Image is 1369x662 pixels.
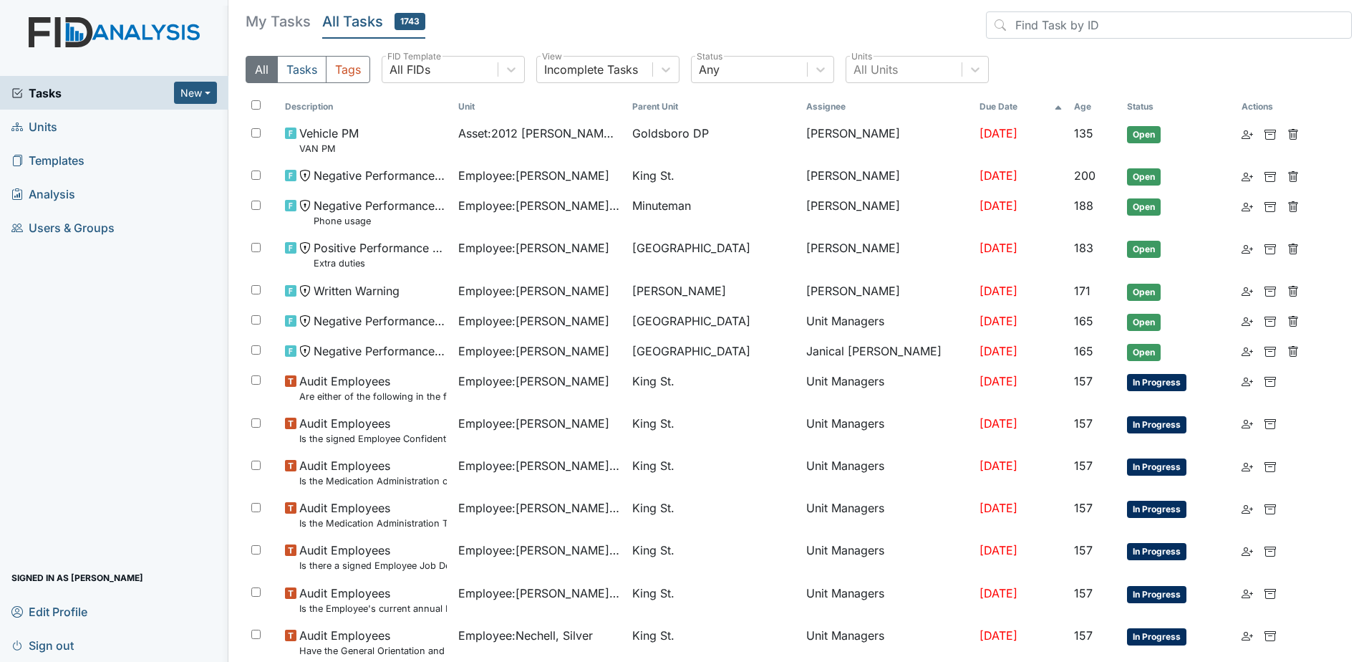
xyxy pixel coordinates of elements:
[299,432,448,446] small: Is the signed Employee Confidentiality Agreement in the file (HIPPA)?
[314,256,448,270] small: Extra duties
[458,373,609,390] span: Employee : [PERSON_NAME]
[632,457,674,474] span: King St.
[11,216,115,239] span: Users & Groups
[979,198,1017,213] span: [DATE]
[632,125,709,142] span: Goldsboro DP
[979,314,1017,328] span: [DATE]
[974,95,1068,119] th: Toggle SortBy
[458,312,609,330] span: Employee : [PERSON_NAME]
[458,342,609,360] span: Employee : [PERSON_NAME]
[458,542,621,559] span: Employee : [PERSON_NAME], Uniququa
[1264,373,1276,390] a: Archive
[11,85,174,102] a: Tasks
[800,119,974,161] td: [PERSON_NAME]
[1074,168,1095,183] span: 200
[1264,542,1276,559] a: Archive
[979,126,1017,140] span: [DATE]
[1074,628,1093,643] span: 157
[299,559,448,572] small: Is there a signed Employee Job Description in the file for the employee's current position?
[1127,459,1186,476] span: In Progress
[314,239,448,270] span: Positive Performance Review Extra duties
[1074,344,1093,358] span: 165
[11,567,143,589] span: Signed in as [PERSON_NAME]
[1074,241,1093,255] span: 183
[246,56,370,83] div: Type filter
[1074,374,1093,388] span: 157
[979,241,1017,255] span: [DATE]
[1074,543,1093,557] span: 157
[1074,501,1093,515] span: 157
[1264,499,1276,517] a: Archive
[632,627,674,644] span: King St.
[853,61,898,78] div: All Units
[299,517,448,530] small: Is the Medication Administration Test and 2 observation checklist (hire after 10/07) found in the...
[1236,95,1307,119] th: Actions
[800,367,974,409] td: Unit Managers
[632,239,750,256] span: [GEOGRAPHIC_DATA]
[800,409,974,451] td: Unit Managers
[458,197,621,214] span: Employee : [PERSON_NAME][GEOGRAPHIC_DATA]
[1264,197,1276,214] a: Archive
[458,125,621,142] span: Asset : 2012 [PERSON_NAME] 07541
[979,628,1017,643] span: [DATE]
[11,600,87,623] span: Edit Profile
[299,142,359,155] small: VAN PM
[314,342,448,360] span: Negative Performance Review
[1127,416,1186,433] span: In Progress
[632,167,674,184] span: King St.
[800,161,974,191] td: [PERSON_NAME]
[11,149,84,171] span: Templates
[1127,543,1186,560] span: In Progress
[800,579,974,621] td: Unit Managers
[299,627,448,658] span: Audit Employees Have the General Orientation and ICF Orientation forms been completed?
[800,494,974,536] td: Unit Managers
[277,56,326,83] button: Tasks
[1074,314,1093,328] span: 165
[395,13,425,30] span: 1743
[1264,627,1276,644] a: Archive
[458,627,593,644] span: Employee : Nechell, Silver
[11,115,57,138] span: Units
[458,415,609,432] span: Employee : [PERSON_NAME]
[1287,197,1299,214] a: Delete
[979,416,1017,431] span: [DATE]
[699,61,720,78] div: Any
[632,282,726,299] span: [PERSON_NAME]
[299,415,448,446] span: Audit Employees Is the signed Employee Confidentiality Agreement in the file (HIPPA)?
[1127,126,1161,143] span: Open
[299,373,448,403] span: Audit Employees Are either of the following in the file? "Consumer Report Release Forms" and the ...
[979,284,1017,298] span: [DATE]
[1287,125,1299,142] a: Delete
[632,542,674,559] span: King St.
[986,11,1352,39] input: Find Task by ID
[322,11,425,32] h5: All Tasks
[1074,284,1090,298] span: 171
[979,586,1017,600] span: [DATE]
[979,344,1017,358] span: [DATE]
[800,337,974,367] td: Janical [PERSON_NAME]
[174,82,217,104] button: New
[1264,342,1276,360] a: Archive
[1264,312,1276,330] a: Archive
[1264,457,1276,474] a: Archive
[1074,198,1093,213] span: 188
[632,197,691,214] span: Minuteman
[1068,95,1121,119] th: Toggle SortBy
[453,95,627,119] th: Toggle SortBy
[246,11,311,32] h5: My Tasks
[979,168,1017,183] span: [DATE]
[458,457,621,474] span: Employee : [PERSON_NAME], Uniququa
[1127,628,1186,646] span: In Progress
[314,312,448,330] span: Negative Performance Review
[627,95,800,119] th: Toggle SortBy
[251,100,261,110] input: Toggle All Rows Selected
[800,234,974,276] td: [PERSON_NAME]
[1264,282,1276,299] a: Archive
[299,585,448,615] span: Audit Employees Is the Employee's current annual Performance Evaluation on file?
[314,197,448,228] span: Negative Performance Review Phone usage
[544,61,638,78] div: Incomplete Tasks
[979,543,1017,557] span: [DATE]
[979,501,1017,515] span: [DATE]
[1287,312,1299,330] a: Delete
